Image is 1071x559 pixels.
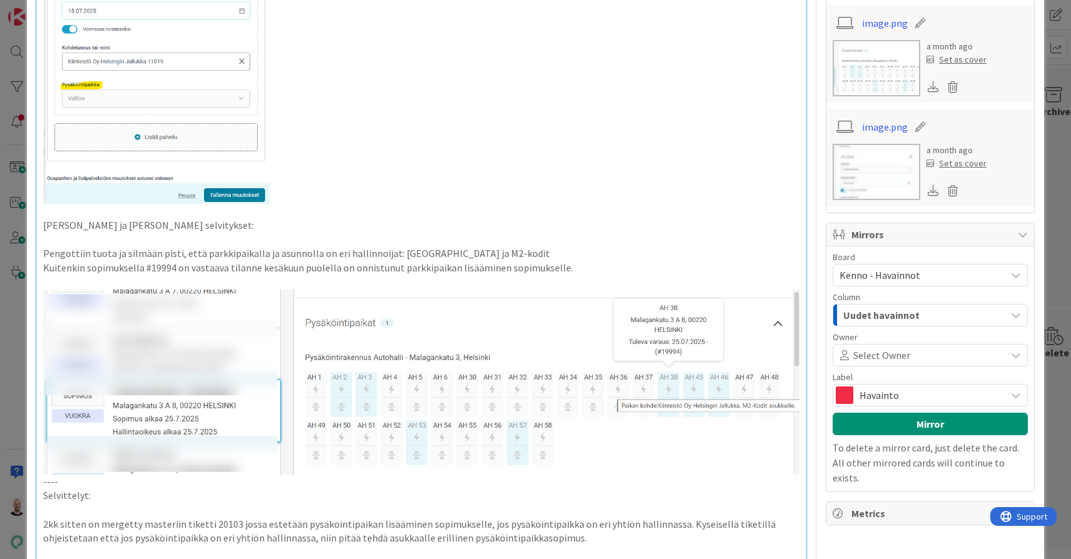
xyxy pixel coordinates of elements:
button: Uudet havainnot [833,304,1028,326]
div: a month ago [926,144,987,157]
p: [PERSON_NAME] ja [PERSON_NAME] selvitykset: [43,218,799,233]
p: To delete a mirror card, just delete the card. All other mirrored cards will continue to exists. [833,440,1028,485]
div: a month ago [926,40,987,53]
span: Label [833,373,853,381]
p: 2kk sitten on mergetty masteriin tiketti 20103 jossa estetään pysäköintipaikan lisääminen sopimuk... [43,517,799,545]
p: ---- [43,475,799,489]
span: Owner [833,333,858,341]
button: Mirror [833,413,1028,435]
span: Kenno - Havainnot [840,269,920,281]
span: Havainto [860,386,1000,404]
div: Set as cover [926,53,987,66]
span: Board [833,253,855,261]
span: Mirrors [851,227,1012,242]
p: Pengottiin tuota ja silmään pisti, että parkkipaikalla ja asunnolla on eri hallinnoijat: [GEOGRAP... [43,246,799,261]
span: Uudet havainnot [843,307,920,323]
div: Download [926,183,940,199]
span: Metrics [851,506,1012,521]
img: image.png [43,290,799,475]
div: Set as cover [926,157,987,170]
a: image.png [862,119,908,134]
div: Download [926,79,940,95]
span: Select Owner [853,348,910,363]
span: Column [833,293,860,301]
p: Selvittelyt: [43,488,799,503]
span: Support [26,2,57,17]
p: Kuitenkin sopimuksella #19994 on vastaava tilanne kesäkuun puolella on onnistunut parkkipaikan li... [43,261,799,275]
a: image.png [862,16,908,31]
